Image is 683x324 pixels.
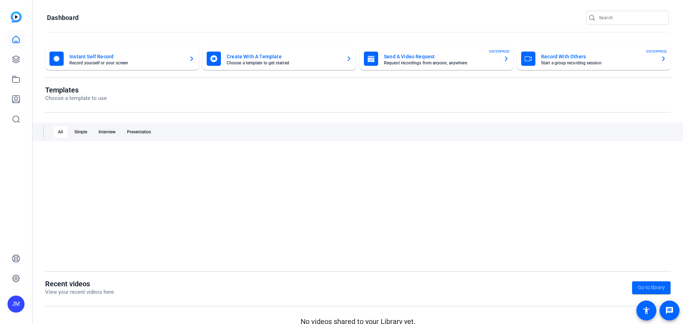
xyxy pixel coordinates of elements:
mat-card-subtitle: Choose a template to get started [227,61,340,65]
mat-card-subtitle: Start a group recording session [541,61,655,65]
mat-card-subtitle: Request recordings from anyone, anywhere [384,61,498,65]
mat-card-title: Create With A Template [227,52,340,61]
div: Presentation [123,126,155,138]
span: ENTERPRISE [646,49,667,54]
input: Search [599,14,663,22]
button: Record With OthersStart a group recording sessionENTERPRISE [517,47,671,70]
button: Instant Self RecordRecord yourself or your screen [45,47,199,70]
mat-card-title: Send A Video Request [384,52,498,61]
div: All [54,126,67,138]
mat-card-title: Record With Others [541,52,655,61]
h1: Recent videos [45,280,114,288]
mat-icon: message [665,306,674,315]
h1: Dashboard [47,14,79,22]
span: ENTERPRISE [489,49,510,54]
div: JM [7,296,25,313]
button: Create With A TemplateChoose a template to get started [202,47,356,70]
a: Go to library [632,281,671,294]
mat-card-subtitle: Record yourself or your screen [69,61,183,65]
h1: Templates [45,86,107,94]
button: Send A Video RequestRequest recordings from anyone, anywhereENTERPRISE [360,47,513,70]
p: Choose a template to use [45,94,107,102]
mat-card-title: Instant Self Record [69,52,183,61]
span: Go to library [638,284,665,291]
div: Interview [94,126,120,138]
div: Simple [70,126,91,138]
p: View your recent videos here [45,288,114,296]
img: blue-gradient.svg [11,11,22,22]
mat-icon: accessibility [642,306,651,315]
